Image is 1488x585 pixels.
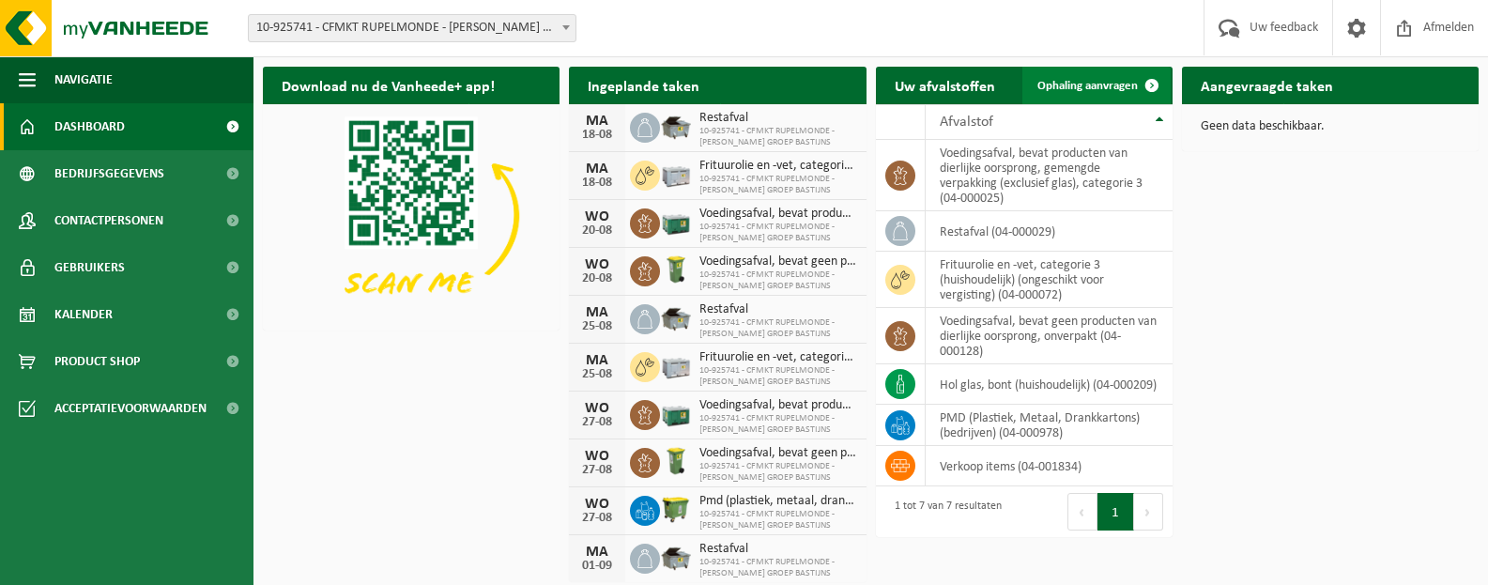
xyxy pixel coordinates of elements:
h2: Uw afvalstoffen [876,67,1014,103]
span: 10-925741 - CFMKT RUPELMONDE - [PERSON_NAME] GROEP BASTIJNS [699,365,856,388]
div: 20-08 [578,224,616,238]
img: PB-LB-0680-HPE-GN-01 [660,206,692,238]
span: Restafval [699,111,856,126]
span: 10-925741 - CFMKT RUPELMONDE - [PERSON_NAME] GROEP BASTIJNS [699,222,856,244]
div: WO [578,497,616,512]
div: 1 tot 7 van 7 resultaten [885,491,1002,532]
span: 10-925741 - CFMKT RUPELMONDE - [PERSON_NAME] GROEP BASTIJNS [699,317,856,340]
img: WB-5000-GAL-GY-01 [660,301,692,333]
td: hol glas, bont (huishoudelijk) (04-000209) [926,364,1173,405]
div: 25-08 [578,368,616,381]
img: PB-LB-0680-HPE-GY-11 [660,158,692,190]
div: 18-08 [578,177,616,190]
td: voedingsafval, bevat geen producten van dierlijke oorsprong, onverpakt (04-000128) [926,308,1173,364]
p: Geen data beschikbaar. [1201,120,1460,133]
div: WO [578,401,616,416]
span: Pmd (plastiek, metaal, drankkartons) (bedrijven) [699,494,856,509]
td: verkoop items (04-001834) [926,446,1173,486]
div: 18-08 [578,129,616,142]
h2: Download nu de Vanheede+ app! [263,67,514,103]
span: Contactpersonen [54,197,163,244]
span: Kalender [54,291,113,338]
span: Gebruikers [54,244,125,291]
div: WO [578,209,616,224]
img: WB-0140-HPE-GN-50 [660,254,692,285]
h2: Aangevraagde taken [1182,67,1352,103]
img: WB-5000-GAL-GY-01 [660,110,692,142]
span: Voedingsafval, bevat geen producten van dierlijke oorsprong, onverpakt [699,446,856,461]
span: Restafval [699,542,856,557]
span: Frituurolie en -vet, categorie 3 (huishoudelijk) (ongeschikt voor vergisting) [699,350,856,365]
img: WB-1100-HPE-GN-50 [660,493,692,525]
div: 27-08 [578,464,616,477]
span: Voedingsafval, bevat geen producten van dierlijke oorsprong, onverpakt [699,254,856,269]
span: 10-925741 - CFMKT RUPELMONDE - [PERSON_NAME] GROEP BASTIJNS [699,509,856,531]
span: Acceptatievoorwaarden [54,385,207,432]
span: 10-925741 - CFMKT RUPELMONDE - [PERSON_NAME] GROEP BASTIJNS [699,413,856,436]
span: Afvalstof [940,115,993,130]
td: voedingsafval, bevat producten van dierlijke oorsprong, gemengde verpakking (exclusief glas), cat... [926,140,1173,211]
img: PB-LB-0680-HPE-GY-11 [660,349,692,381]
span: 10-925741 - CFMKT RUPELMONDE - [PERSON_NAME] GROEP BASTIJNS [699,269,856,292]
div: MA [578,114,616,129]
span: 10-925741 - CFMKT RUPELMONDE - [PERSON_NAME] GROEP BASTIJNS [699,174,856,196]
span: 10-925741 - CFMKT RUPELMONDE - BASTIJNS VAN CEULEN GROEP BASTIJNS - KRUIBEKE [249,15,575,41]
td: restafval (04-000029) [926,211,1173,252]
span: Voedingsafval, bevat producten van dierlijke oorsprong, gemengde verpakking (exc... [699,207,856,222]
button: 1 [1097,493,1134,531]
img: PB-LB-0680-HPE-GN-01 [660,397,692,429]
span: Product Shop [54,338,140,385]
span: Restafval [699,302,856,317]
span: Ophaling aanvragen [1037,80,1138,92]
span: 10-925741 - CFMKT RUPELMONDE - [PERSON_NAME] GROEP BASTIJNS [699,126,856,148]
img: WB-0140-HPE-GN-50 [660,445,692,477]
div: WO [578,449,616,464]
img: Download de VHEPlus App [263,104,560,327]
button: Previous [1067,493,1097,531]
div: MA [578,305,616,320]
div: 01-09 [578,560,616,573]
span: Bedrijfsgegevens [54,150,164,197]
div: WO [578,257,616,272]
div: MA [578,162,616,177]
h2: Ingeplande taken [569,67,718,103]
td: frituurolie en -vet, categorie 3 (huishoudelijk) (ongeschikt voor vergisting) (04-000072) [926,252,1173,308]
div: 20-08 [578,272,616,285]
a: Ophaling aanvragen [1022,67,1171,104]
span: Navigatie [54,56,113,103]
span: 10-925741 - CFMKT RUPELMONDE - [PERSON_NAME] GROEP BASTIJNS [699,557,856,579]
div: 27-08 [578,416,616,429]
td: PMD (Plastiek, Metaal, Drankkartons) (bedrijven) (04-000978) [926,405,1173,446]
div: 25-08 [578,320,616,333]
img: WB-5000-GAL-GY-01 [660,541,692,573]
span: 10-925741 - CFMKT RUPELMONDE - BASTIJNS VAN CEULEN GROEP BASTIJNS - KRUIBEKE [248,14,576,42]
span: 10-925741 - CFMKT RUPELMONDE - [PERSON_NAME] GROEP BASTIJNS [699,461,856,484]
span: Voedingsafval, bevat producten van dierlijke oorsprong, gemengde verpakking (exc... [699,398,856,413]
span: Dashboard [54,103,125,150]
span: Frituurolie en -vet, categorie 3 (huishoudelijk) (ongeschikt voor vergisting) [699,159,856,174]
button: Next [1134,493,1163,531]
div: 27-08 [578,512,616,525]
div: MA [578,353,616,368]
div: MA [578,545,616,560]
